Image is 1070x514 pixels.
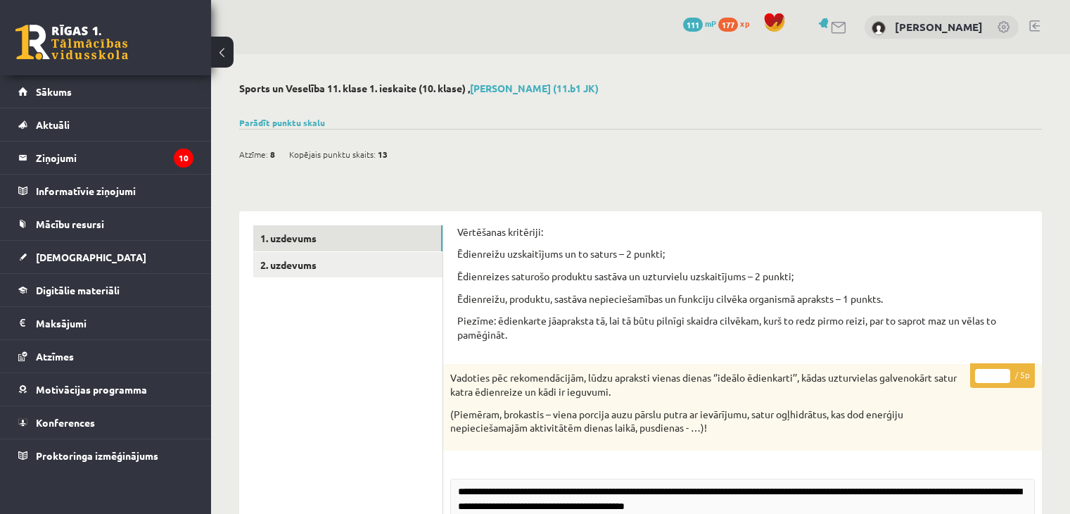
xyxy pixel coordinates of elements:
a: Proktoringa izmēģinājums [18,439,193,472]
p: (Piemēram, brokastis – viena porcija auzu pārslu putra ar ievārījumu, satur ogļhidrātus, kas dod ... [450,408,964,435]
span: Atzīmes [36,350,74,363]
span: xp [740,18,749,29]
span: Motivācijas programma [36,383,147,396]
span: Proktoringa izmēģinājums [36,449,158,462]
h2: Sports un Veselība 11. klase 1. ieskaite (10. klase) , [239,82,1042,94]
p: Vadoties pēc rekomendācijām, lūdzu apraksti vienas dienas ‘’ideālo ēdienkarti’’, kādas uzturviela... [450,371,964,399]
a: Konferences [18,406,193,439]
a: Rīgas 1. Tālmācības vidusskola [15,25,128,60]
p: Ēdienreižu uzskaitījums un to saturs – 2 punkti; [457,247,1028,261]
span: mP [705,18,716,29]
a: Parādīt punktu skalu [239,117,325,128]
span: Mācību resursi [36,218,104,230]
a: Aktuāli [18,108,193,141]
p: Ēdienreizes saturošo produktu sastāva un uzturvielu uzskaitījums – 2 punkti; [457,270,1028,284]
a: Atzīmes [18,340,193,372]
span: 13 [378,144,388,165]
a: [DEMOGRAPHIC_DATA] [18,241,193,273]
span: Atzīme: [239,144,268,165]
a: 1. uzdevums [253,225,442,251]
p: Ēdienreižu, produktu, sastāva nepieciešamības un funkciju cilvēka organismā apraksts – 1 punkts. [457,292,1028,306]
legend: Maksājumi [36,307,193,339]
a: Informatīvie ziņojumi [18,175,193,207]
span: 177 [718,18,738,32]
i: 10 [174,149,193,168]
a: Motivācijas programma [18,373,193,406]
p: / 5p [970,363,1035,388]
a: Maksājumi [18,307,193,339]
span: Kopējais punktu skaits: [289,144,376,165]
a: [PERSON_NAME] [895,20,983,34]
span: Aktuāli [36,118,70,131]
span: 111 [683,18,703,32]
span: [DEMOGRAPHIC_DATA] [36,251,146,263]
a: 111 mP [683,18,716,29]
p: Vērtēšanas kritēriji: [457,225,1028,239]
span: Sākums [36,85,72,98]
p: Piezīme: ēdienkarte jāapraksta tā, lai tā būtu pilnīgi skaidra cilvēkam, kurš to redz pirmo reizi... [457,314,1028,341]
a: Sākums [18,75,193,108]
span: Digitālie materiāli [36,284,120,296]
a: Mācību resursi [18,208,193,240]
a: 177 xp [718,18,756,29]
span: Konferences [36,416,95,429]
legend: Informatīvie ziņojumi [36,175,193,207]
legend: Ziņojumi [36,142,193,174]
img: Alvis Buģis [872,21,886,35]
a: Ziņojumi10 [18,142,193,174]
span: 8 [270,144,275,165]
a: 2. uzdevums [253,252,442,278]
a: [PERSON_NAME] (11.b1 JK) [470,82,599,94]
a: Digitālie materiāli [18,274,193,306]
